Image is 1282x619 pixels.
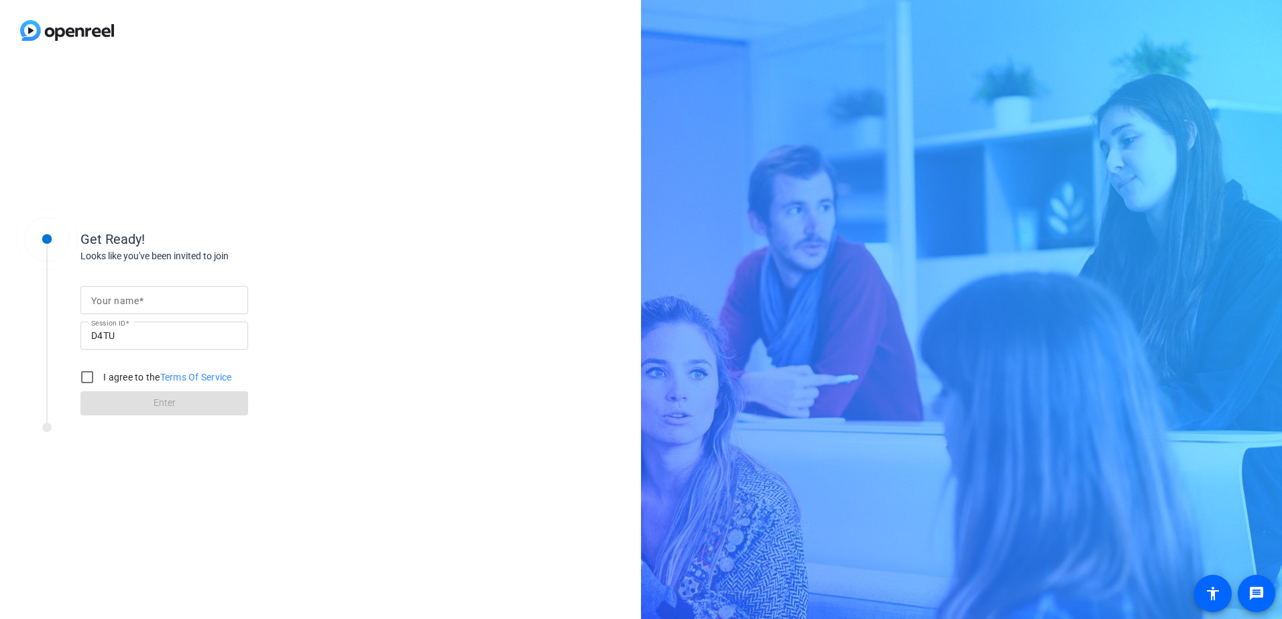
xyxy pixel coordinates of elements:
mat-label: Your name [91,295,139,306]
mat-icon: accessibility [1205,586,1221,602]
mat-icon: message [1248,586,1265,602]
div: Get Ready! [80,229,349,249]
div: Looks like you've been invited to join [80,249,349,263]
label: I agree to the [101,370,232,384]
mat-label: Session ID [91,319,125,327]
a: Terms Of Service [160,372,232,383]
